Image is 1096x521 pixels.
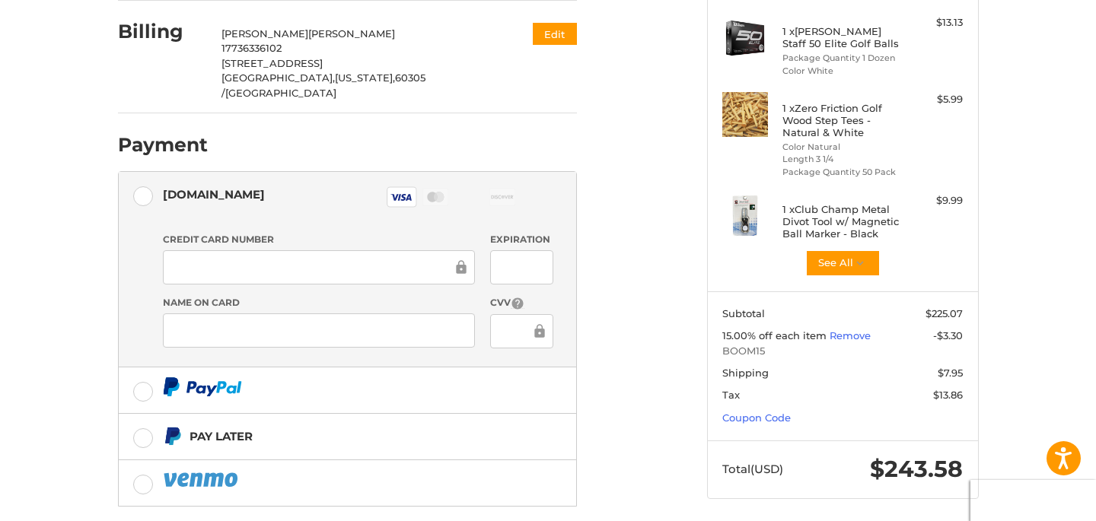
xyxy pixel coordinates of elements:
[722,307,765,319] span: Subtotal
[190,424,253,449] div: Pay Later
[805,249,881,277] button: See All
[221,27,308,40] span: [PERSON_NAME]
[782,65,899,78] li: Color White
[221,57,323,69] span: [STREET_ADDRESS]
[118,20,207,43] h2: Billing
[870,455,963,483] span: $243.58
[782,203,899,240] h4: 1 x Club Champ Metal Divot Tool w/ Magnetic Ball Marker - Black
[225,87,336,99] span: [GEOGRAPHIC_DATA]
[490,233,553,246] label: Expiration
[830,329,871,342] a: Remove
[782,25,899,50] h4: 1 x [PERSON_NAME] Staff 50 Elite Golf Balls
[903,92,963,107] div: $5.99
[163,377,242,396] img: PayPal icon
[926,307,963,319] span: $225.07
[163,182,265,207] div: [DOMAIN_NAME]
[782,166,899,179] li: Package Quantity 50 Pack
[490,296,553,310] label: CVV
[533,23,577,45] button: Edit
[308,27,395,40] span: [PERSON_NAME]
[163,233,475,246] label: Credit Card Number
[163,296,475,310] label: Name on Card
[722,462,783,476] span: Total (USD)
[722,389,740,401] span: Tax
[903,15,963,30] div: $13.13
[221,42,282,54] span: 17736336102
[782,52,899,65] li: Package Quantity 1 Dozen
[163,427,182,446] img: Pay Later icon
[782,141,899,154] li: Color Natural
[933,329,963,342] span: -$3.30
[163,470,241,489] img: PayPal icon
[938,367,963,379] span: $7.95
[782,102,899,139] h4: 1 x Zero Friction Golf Wood Step Tees - Natural & White
[722,411,791,424] a: Coupon Code
[722,329,830,342] span: 15.00% off each item
[221,71,425,99] span: 60305 /
[970,480,1096,521] iframe: Google Customer Reviews
[722,367,769,379] span: Shipping
[903,193,963,208] div: $9.99
[782,153,899,166] li: Length 3 1/4
[118,133,208,157] h2: Payment
[221,71,335,84] span: [GEOGRAPHIC_DATA],
[722,344,963,359] span: BOOM15
[933,389,963,401] span: $13.86
[335,71,395,84] span: [US_STATE],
